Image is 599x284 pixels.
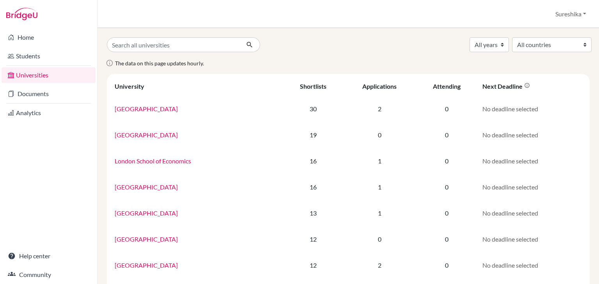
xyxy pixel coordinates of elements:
[416,122,478,148] td: 0
[343,226,416,252] td: 0
[343,96,416,122] td: 2
[482,183,538,191] span: No deadline selected
[283,174,343,200] td: 16
[283,122,343,148] td: 19
[416,226,478,252] td: 0
[110,77,283,96] th: University
[552,7,590,21] button: Sureshika
[300,82,326,90] div: Shortlists
[343,252,416,278] td: 2
[115,183,178,191] a: [GEOGRAPHIC_DATA]
[416,174,478,200] td: 0
[115,157,191,165] a: London School of Economics
[343,200,416,226] td: 1
[482,209,538,217] span: No deadline selected
[283,200,343,226] td: 13
[2,86,96,102] a: Documents
[107,37,240,52] input: Search all universities
[283,252,343,278] td: 12
[283,226,343,252] td: 12
[115,261,178,269] a: [GEOGRAPHIC_DATA]
[482,105,538,112] span: No deadline selected
[416,252,478,278] td: 0
[2,105,96,121] a: Analytics
[115,131,178,138] a: [GEOGRAPHIC_DATA]
[115,60,204,67] span: The data on this page updates hourly.
[416,148,478,174] td: 0
[2,48,96,64] a: Students
[115,105,178,112] a: [GEOGRAPHIC_DATA]
[482,157,538,165] span: No deadline selected
[482,235,538,243] span: No deadline selected
[283,96,343,122] td: 30
[6,8,37,20] img: Bridge-U
[416,200,478,226] td: 0
[115,235,178,243] a: [GEOGRAPHIC_DATA]
[482,131,538,138] span: No deadline selected
[343,174,416,200] td: 1
[482,261,538,269] span: No deadline selected
[283,148,343,174] td: 16
[343,122,416,148] td: 0
[343,148,416,174] td: 1
[2,30,96,45] a: Home
[2,248,96,264] a: Help center
[115,209,178,217] a: [GEOGRAPHIC_DATA]
[362,82,397,90] div: Applications
[433,82,461,90] div: Attending
[2,267,96,282] a: Community
[416,96,478,122] td: 0
[2,67,96,83] a: Universities
[482,82,530,90] div: Next deadline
